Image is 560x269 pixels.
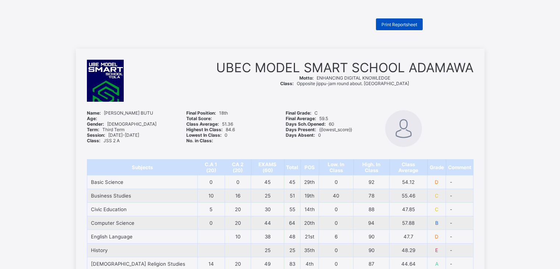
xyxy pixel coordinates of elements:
[353,216,390,230] td: 94
[280,81,409,86] span: Opposite jippu-jam round about. [GEOGRAPHIC_DATA]
[251,243,284,257] td: 25
[197,216,225,230] td: 0
[225,175,251,189] td: 0
[186,116,212,121] b: Total Score:
[251,230,284,243] td: 38
[446,230,473,243] td: -
[300,202,319,216] td: 14th
[427,189,446,202] td: C
[225,230,251,243] td: 10
[390,230,427,243] td: 47.7
[390,189,427,202] td: 55.46
[87,230,197,243] td: English Language
[197,202,225,216] td: 5
[286,116,328,121] span: 59.5
[251,175,284,189] td: 45
[87,216,197,230] td: Computer Science
[427,230,446,243] td: D
[353,175,390,189] td: 92
[251,202,284,216] td: 30
[87,132,139,138] span: [DATE]-[DATE]
[87,127,124,132] span: Third Term
[353,202,390,216] td: 88
[87,189,197,202] td: Business Studies
[186,121,233,127] span: 51.36
[87,138,101,143] b: Class:
[300,243,319,257] td: 35th
[286,121,326,127] b: Days Sch.Opened:
[186,121,219,127] b: Class Average:
[87,110,153,116] span: [PERSON_NAME] BUTU
[87,175,197,189] td: Basic Science
[87,243,197,257] td: History
[286,127,352,132] span: {{lowest_score}}
[225,189,251,202] td: 16
[299,75,314,81] b: Motto:
[353,159,390,175] th: High. In Class
[87,127,99,132] b: Term:
[87,121,104,127] b: Gender:
[280,81,294,86] b: Class:
[390,159,427,175] th: Class Average
[319,175,353,189] td: 0
[427,243,446,257] td: E
[87,202,197,216] td: Civic Education
[286,121,334,127] span: 60
[87,121,156,127] span: [DEMOGRAPHIC_DATA]
[353,189,390,202] td: 78
[286,132,315,138] b: Days Absent:
[251,159,284,175] th: EXAMS (60)
[186,110,216,116] b: Final Position:
[87,110,101,116] b: Name:
[225,202,251,216] td: 20
[353,230,390,243] td: 90
[446,189,473,202] td: -
[300,216,319,230] td: 20th
[300,230,319,243] td: 21st
[390,202,427,216] td: 47.85
[427,202,446,216] td: C
[251,216,284,230] td: 44
[225,159,251,175] th: CA 2 (20)
[299,75,390,81] span: ENHANCING DIGITAL KNOWLEDGE
[186,127,235,132] span: 84.6
[186,132,222,138] b: Lowest In Class:
[225,216,251,230] td: 20
[284,202,300,216] td: 55
[286,110,318,116] span: C
[286,116,316,121] b: Final Average:
[286,132,321,138] span: 0
[286,127,316,132] b: Days Present:
[87,159,197,175] th: Subjects
[319,202,353,216] td: 0
[446,216,473,230] td: -
[284,189,300,202] td: 51
[286,110,311,116] b: Final Grade:
[427,159,446,175] th: Grade
[446,175,473,189] td: -
[186,127,223,132] b: Highest In Class:
[284,230,300,243] td: 48
[300,159,319,175] th: POS
[284,175,300,189] td: 45
[427,216,446,230] td: B
[284,243,300,257] td: 25
[319,159,353,175] th: Low. In Class
[251,189,284,202] td: 25
[186,110,228,116] span: 18th
[300,175,319,189] td: 29th
[216,60,473,75] span: UBEC MODEL SMART SCHOOL ADAMAWA
[390,243,427,257] td: 48.29
[390,175,427,189] td: 54.12
[284,159,300,175] th: Total
[284,216,300,230] td: 64
[427,175,446,189] td: D
[197,175,225,189] td: 0
[446,243,473,257] td: -
[87,132,105,138] b: Session:
[353,243,390,257] td: 90
[197,159,225,175] th: C.A 1 (20)
[319,243,353,257] td: 0
[446,159,473,175] th: Comment
[390,216,427,230] td: 57.88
